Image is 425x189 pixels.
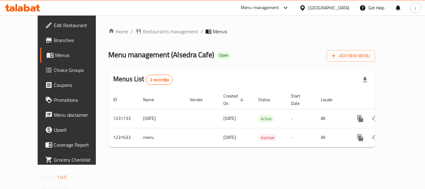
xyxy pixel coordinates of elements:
h2: Menus List [113,74,173,85]
span: j [415,4,416,11]
th: Actions [348,90,418,109]
span: Menu management ( Alsedra Cafe ) [108,48,214,62]
span: Inactive [258,134,277,141]
button: more [353,130,368,145]
span: Grocery Checklist [54,156,104,163]
td: 1231733 [108,109,138,128]
span: Start Date [291,92,308,107]
span: Menus [213,28,227,35]
a: Restaurants management [135,28,198,35]
a: Coverage Report [40,137,109,152]
a: Upsell [40,122,109,137]
span: Vendor [190,96,211,103]
td: [DATE] [138,109,185,128]
button: Change Status [368,111,383,126]
td: All [316,109,348,128]
span: Status [258,96,278,103]
span: Version: [41,173,56,181]
span: Menus [55,51,104,59]
td: All [316,128,348,147]
span: Locale [321,96,340,103]
span: [DATE] [223,114,236,122]
span: Restaurants management [143,28,198,35]
li: / [131,28,133,35]
span: Add New Menu [332,52,370,60]
a: Menu disclaimer [40,107,109,122]
span: Promotions [54,96,104,104]
span: Coupons [54,81,104,89]
span: Created On [223,92,246,107]
span: Upsell [54,126,104,134]
a: Home [108,28,128,35]
button: Change Status [368,130,383,145]
span: Branches [54,36,104,44]
div: Open [217,52,231,59]
td: 1231633 [108,128,138,147]
span: Open [217,53,231,58]
li: / [201,28,203,35]
span: 2 record(s) [146,77,173,83]
a: Choice Groups [40,63,109,78]
a: Edit Restaurant [40,18,109,33]
nav: breadcrumb [108,28,375,35]
td: menu [138,128,185,147]
table: enhanced table [108,90,418,147]
span: Choice Groups [54,66,104,74]
div: Total records count [146,75,173,85]
a: Coupons [40,78,109,92]
a: Promotions [40,92,109,107]
span: 1.0.0 [57,173,67,181]
span: Coverage Report [54,141,104,149]
div: Export file [357,72,372,87]
span: ID [113,96,125,103]
div: [GEOGRAPHIC_DATA] [308,4,349,11]
div: Menu-management [241,4,279,12]
span: Menu disclaimer [54,111,104,119]
span: Active [258,115,274,122]
span: Edit Restaurant [54,21,104,29]
a: Grocery Checklist [40,152,109,167]
span: Name [143,96,162,103]
button: Add New Menu [327,50,375,62]
button: more [353,111,368,126]
td: - [286,128,316,147]
span: [DATE] [223,133,236,141]
a: Menus [40,48,109,63]
a: Branches [40,33,109,48]
td: - [286,109,316,128]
